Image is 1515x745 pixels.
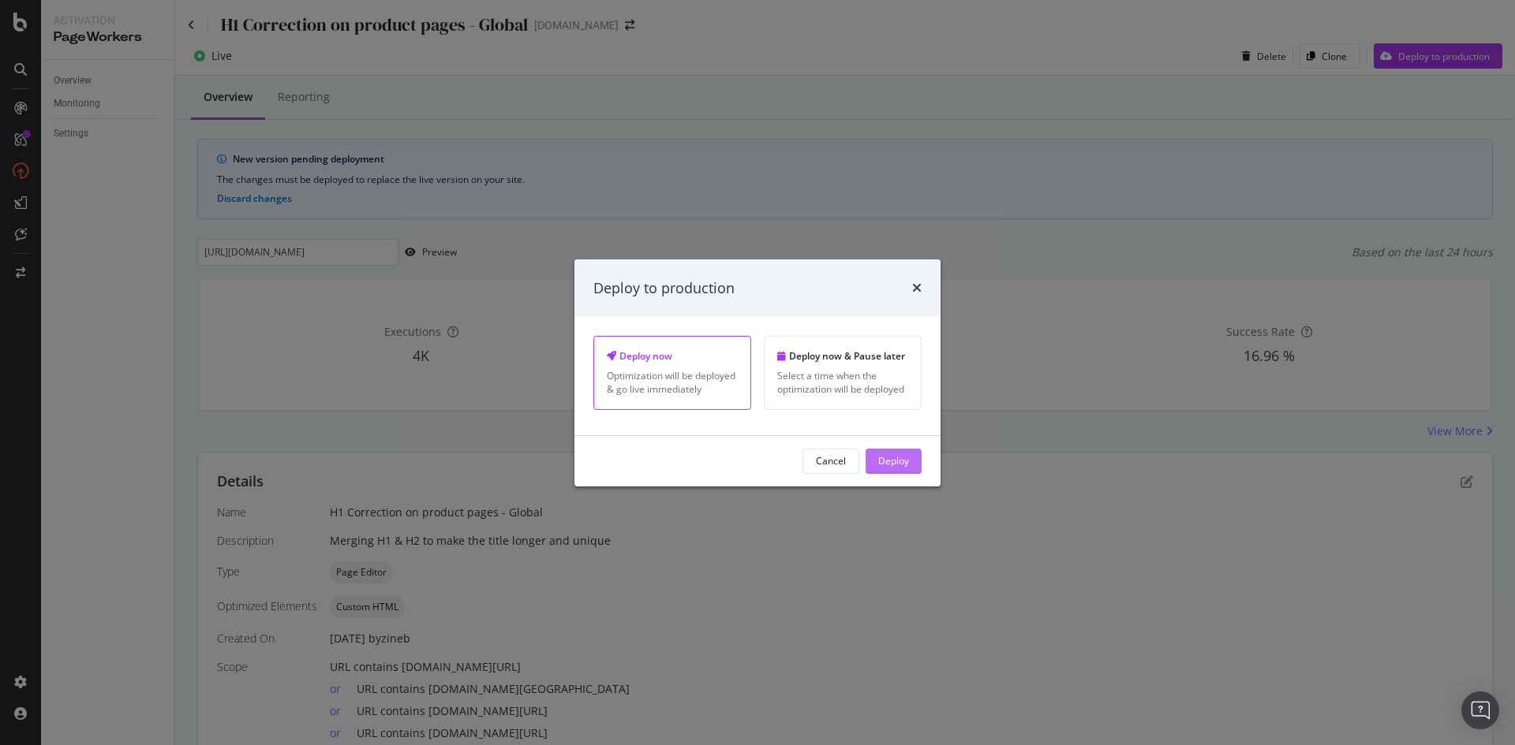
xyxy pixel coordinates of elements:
[574,259,941,486] div: modal
[866,449,922,474] button: Deploy
[912,278,922,298] div: times
[607,369,738,396] div: Optimization will be deployed & go live immediately
[607,349,738,363] div: Deploy now
[816,454,846,467] div: Cancel
[593,278,735,298] div: Deploy to production
[802,449,859,474] button: Cancel
[777,369,908,396] div: Select a time when the optimization will be deployed
[1461,691,1499,729] div: Open Intercom Messenger
[878,454,909,467] div: Deploy
[777,349,908,363] div: Deploy now & Pause later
